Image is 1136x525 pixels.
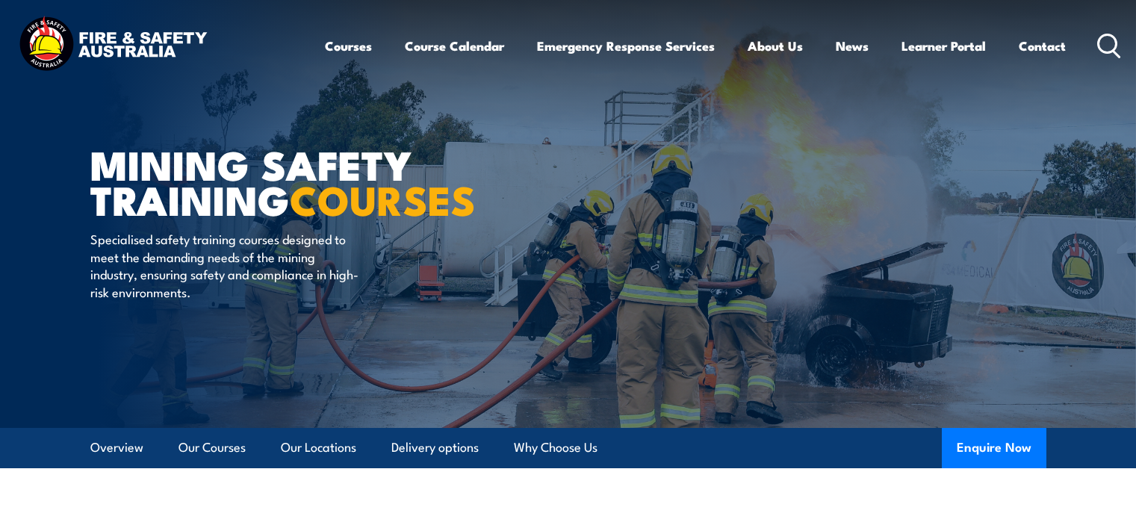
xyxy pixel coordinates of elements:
a: Overview [90,428,143,467]
a: Delivery options [391,428,479,467]
a: Emergency Response Services [537,26,715,66]
a: Courses [325,26,372,66]
a: Course Calendar [405,26,504,66]
a: Why Choose Us [514,428,598,467]
a: Our Locations [281,428,356,467]
a: Contact [1019,26,1066,66]
a: News [836,26,869,66]
button: Enquire Now [942,428,1046,468]
strong: COURSES [290,167,476,229]
p: Specialised safety training courses designed to meet the demanding needs of the mining industry, ... [90,230,363,300]
a: Learner Portal [901,26,986,66]
h1: MINING SAFETY TRAINING [90,146,459,216]
a: About Us [748,26,803,66]
a: Our Courses [179,428,246,467]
